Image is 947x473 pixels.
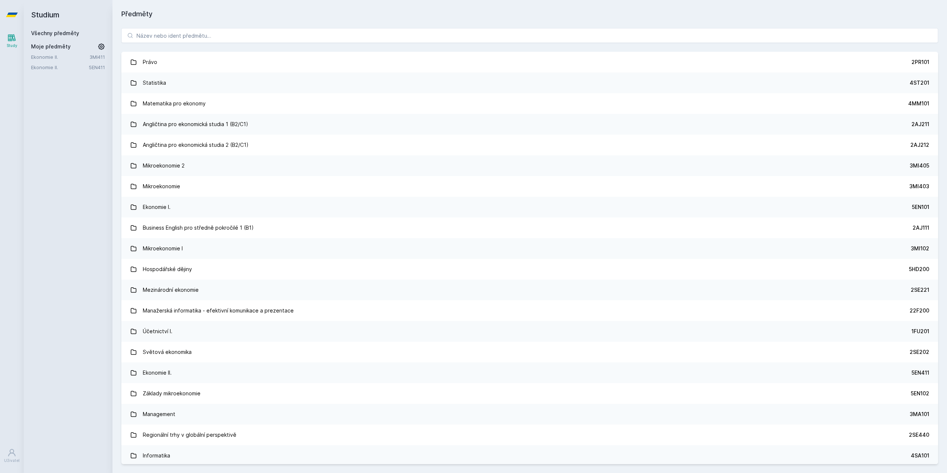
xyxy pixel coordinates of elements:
[911,245,929,252] div: 3MI102
[911,369,929,376] div: 5EN411
[121,280,938,300] a: Mezinárodní ekonomie 2SE221
[143,303,294,318] div: Manažerská informatika - efektivní komunikace a prezentace
[908,100,929,107] div: 4MM101
[910,411,929,418] div: 3MA101
[121,342,938,362] a: Světová ekonomika 2SE202
[121,93,938,114] a: Matematika pro ekonomy 4MM101
[121,135,938,155] a: Angličtina pro ekonomická studia 2 (B2/C1) 2AJ212
[912,203,929,211] div: 5EN101
[913,224,929,232] div: 2AJ111
[911,58,929,66] div: 2PR101
[121,383,938,404] a: Základy mikroekonomie 5EN102
[143,365,172,380] div: Ekonomie II.
[4,458,20,463] div: Uživatel
[143,241,183,256] div: Mikroekonomie I
[31,43,71,50] span: Moje předměty
[910,79,929,87] div: 4ST201
[1,30,22,52] a: Study
[121,445,938,466] a: Informatika 4SA101
[143,138,249,152] div: Angličtina pro ekonomická studia 2 (B2/C1)
[121,300,938,321] a: Manažerská informatika - efektivní komunikace a prezentace 22F200
[143,283,199,297] div: Mezinárodní ekonomie
[910,307,929,314] div: 22F200
[121,176,938,197] a: Mikroekonomie 3MI403
[911,286,929,294] div: 2SE221
[1,445,22,467] a: Uživatel
[121,9,938,19] h1: Předměty
[31,53,90,61] a: Ekonomie II.
[910,141,929,149] div: 2AJ212
[143,55,157,70] div: Právo
[90,54,105,60] a: 3MI411
[121,72,938,93] a: Statistika 4ST201
[121,155,938,176] a: Mikroekonomie 2 3MI405
[121,259,938,280] a: Hospodářské dějiny 5HD200
[121,404,938,425] a: Management 3MA101
[143,386,200,401] div: Základy mikroekonomie
[89,64,105,70] a: 5EN411
[911,452,929,459] div: 4SA101
[143,345,192,359] div: Světová ekonomika
[143,220,254,235] div: Business English pro středně pokročilé 1 (B1)
[143,262,192,277] div: Hospodářské dějiny
[143,117,248,132] div: Angličtina pro ekonomická studia 1 (B2/C1)
[143,200,171,214] div: Ekonomie I.
[143,158,185,173] div: Mikroekonomie 2
[121,217,938,238] a: Business English pro středně pokročilé 1 (B1) 2AJ111
[911,390,929,397] div: 5EN102
[143,407,175,422] div: Management
[143,75,166,90] div: Statistika
[910,348,929,356] div: 2SE202
[911,121,929,128] div: 2AJ211
[121,28,938,43] input: Název nebo ident předmětu…
[121,238,938,259] a: Mikroekonomie I 3MI102
[121,425,938,445] a: Regionální trhy v globální perspektivě 2SE440
[121,197,938,217] a: Ekonomie I. 5EN101
[143,324,172,339] div: Účetnictví I.
[7,43,17,48] div: Study
[909,431,929,439] div: 2SE440
[909,266,929,273] div: 5HD200
[911,328,929,335] div: 1FU201
[143,179,180,194] div: Mikroekonomie
[909,183,929,190] div: 3MI403
[121,114,938,135] a: Angličtina pro ekonomická studia 1 (B2/C1) 2AJ211
[143,448,170,463] div: Informatika
[143,428,236,442] div: Regionální trhy v globální perspektivě
[121,362,938,383] a: Ekonomie II. 5EN411
[143,96,206,111] div: Matematika pro ekonomy
[121,321,938,342] a: Účetnictví I. 1FU201
[910,162,929,169] div: 3MI405
[31,30,79,36] a: Všechny předměty
[31,64,89,71] a: Ekonomie II.
[121,52,938,72] a: Právo 2PR101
